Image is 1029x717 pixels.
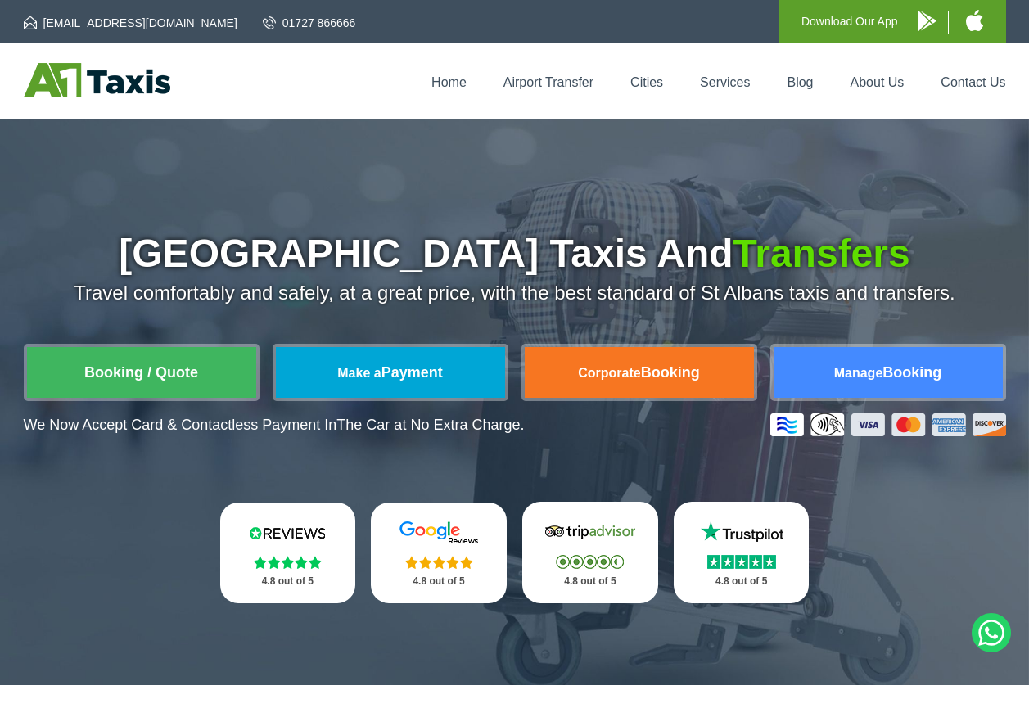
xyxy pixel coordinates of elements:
[770,413,1006,436] img: Credit And Debit Cards
[220,503,356,603] a: Reviews.io Stars 4.8 out of 5
[787,75,813,89] a: Blog
[337,366,381,380] span: Make a
[405,556,473,569] img: Stars
[522,502,658,603] a: Tripadvisor Stars 4.8 out of 5
[540,571,640,592] p: 4.8 out of 5
[390,521,488,545] img: Google
[263,15,356,31] a: 01727 866666
[525,347,754,398] a: CorporateBooking
[733,232,910,275] span: Transfers
[276,347,505,398] a: Make aPayment
[503,75,593,89] a: Airport Transfer
[674,502,810,603] a: Trustpilot Stars 4.8 out of 5
[371,503,507,603] a: Google Stars 4.8 out of 5
[541,520,639,544] img: Tripadvisor
[389,571,489,592] p: 4.8 out of 5
[700,75,750,89] a: Services
[254,556,322,569] img: Stars
[431,75,467,89] a: Home
[24,282,1006,304] p: Travel comfortably and safely, at a great price, with the best standard of St Albans taxis and tr...
[774,347,1003,398] a: ManageBooking
[578,366,640,380] span: Corporate
[556,555,624,569] img: Stars
[707,555,776,569] img: Stars
[27,347,256,398] a: Booking / Quote
[918,11,936,31] img: A1 Taxis Android App
[801,11,898,32] p: Download Our App
[692,571,792,592] p: 4.8 out of 5
[238,571,338,592] p: 4.8 out of 5
[24,234,1006,273] h1: [GEOGRAPHIC_DATA] Taxis And
[941,75,1005,89] a: Contact Us
[24,15,237,31] a: [EMAIL_ADDRESS][DOMAIN_NAME]
[851,75,905,89] a: About Us
[693,520,791,544] img: Trustpilot
[238,521,336,545] img: Reviews.io
[834,366,883,380] span: Manage
[24,63,170,97] img: A1 Taxis St Albans LTD
[966,10,983,31] img: A1 Taxis iPhone App
[24,417,525,434] p: We Now Accept Card & Contactless Payment In
[336,417,524,433] span: The Car at No Extra Charge.
[630,75,663,89] a: Cities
